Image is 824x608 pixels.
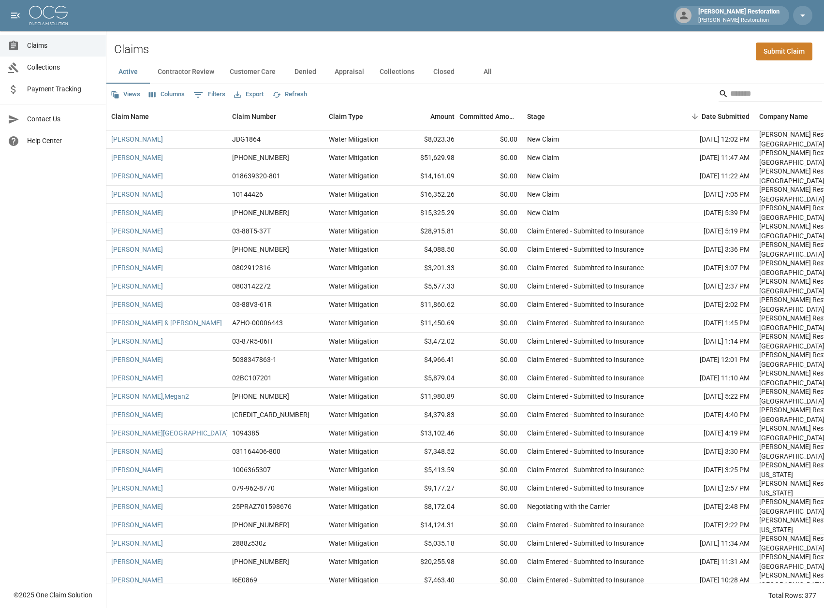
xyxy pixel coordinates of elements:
[329,208,379,217] div: Water Mitigation
[111,103,149,130] div: Claim Name
[527,318,644,328] div: Claim Entered - Submitted to Insurance
[527,134,559,144] div: New Claim
[111,502,163,511] a: [PERSON_NAME]
[667,222,754,241] div: [DATE] 5:19 PM
[667,388,754,406] div: [DATE] 5:22 PM
[527,153,559,162] div: New Claim
[397,130,459,149] div: $8,023.36
[667,553,754,571] div: [DATE] 11:31 AM
[232,520,289,530] div: 300-0473047-2025
[719,86,822,103] div: Search
[111,336,163,346] a: [PERSON_NAME]
[329,245,379,254] div: Water Mitigation
[329,226,379,236] div: Water Mitigation
[397,222,459,241] div: $28,915.81
[667,314,754,333] div: [DATE] 1:45 PM
[459,204,522,222] div: $0.00
[329,103,363,130] div: Claim Type
[111,189,163,199] a: [PERSON_NAME]
[397,553,459,571] div: $20,255.98
[111,465,163,475] a: [PERSON_NAME]
[232,557,289,566] div: 300-0425848-2025
[667,167,754,186] div: [DATE] 11:22 AM
[232,336,272,346] div: 03-87R5-06H
[667,424,754,443] div: [DATE] 4:19 PM
[522,103,667,130] div: Stage
[327,60,372,84] button: Appraisal
[397,461,459,479] div: $5,413.59
[397,259,459,277] div: $3,201.33
[232,245,289,254] div: 1006-37-2922
[29,6,68,25] img: ocs-logo-white-transparent.png
[232,391,289,401] div: 01-009-141153
[106,103,227,130] div: Claim Name
[422,60,466,84] button: Closed
[232,465,271,475] div: 1006365307
[667,277,754,296] div: [DATE] 2:37 PM
[191,87,228,102] button: Show filters
[459,333,522,351] div: $0.00
[111,355,163,364] a: [PERSON_NAME]
[667,333,754,351] div: [DATE] 1:14 PM
[329,428,379,438] div: Water Mitigation
[329,281,379,291] div: Water Mitigation
[232,300,272,309] div: 03-88V3-61R
[329,557,379,566] div: Water Mitigation
[111,373,163,383] a: [PERSON_NAME]
[329,134,379,144] div: Water Mitigation
[329,502,379,511] div: Water Mitigation
[232,189,263,199] div: 10144426
[222,60,283,84] button: Customer Care
[459,461,522,479] div: $0.00
[397,351,459,369] div: $4,966.41
[756,43,812,60] a: Submit Claim
[397,479,459,498] div: $9,177.27
[527,336,644,346] div: Claim Entered - Submitted to Insurance
[667,204,754,222] div: [DATE] 5:39 PM
[459,296,522,314] div: $0.00
[111,208,163,217] a: [PERSON_NAME]
[459,388,522,406] div: $0.00
[667,571,754,590] div: [DATE] 10:28 AM
[667,296,754,314] div: [DATE] 2:02 PM
[397,443,459,461] div: $7,348.52
[232,134,261,144] div: JDG1864
[667,241,754,259] div: [DATE] 3:36 PM
[114,43,149,57] h2: Claims
[667,498,754,516] div: [DATE] 2:48 PM
[527,428,644,438] div: Claim Entered - Submitted to Insurance
[232,318,283,328] div: AZHO-00006443
[459,167,522,186] div: $0.00
[111,483,163,493] a: [PERSON_NAME]
[667,369,754,388] div: [DATE] 11:10 AM
[768,591,816,600] div: Total Rows: 377
[459,103,517,130] div: Committed Amount
[329,391,379,401] div: Water Mitigation
[397,277,459,296] div: $5,577.33
[527,502,610,511] div: Negotiating with the Carrier
[459,369,522,388] div: $0.00
[329,318,379,328] div: Water Mitigation
[459,351,522,369] div: $0.00
[397,149,459,167] div: $51,629.98
[527,373,644,383] div: Claim Entered - Submitted to Insurance
[667,149,754,167] div: [DATE] 11:47 AM
[667,443,754,461] div: [DATE] 3:30 PM
[397,186,459,204] div: $16,352.26
[759,103,808,130] div: Company Name
[111,134,163,144] a: [PERSON_NAME]
[667,186,754,204] div: [DATE] 7:05 PM
[329,538,379,548] div: Water Mitigation
[397,204,459,222] div: $15,325.29
[527,575,644,585] div: Claim Entered - Submitted to Insurance
[466,60,509,84] button: All
[108,87,143,102] button: Views
[111,153,163,162] a: [PERSON_NAME]
[329,447,379,456] div: Water Mitigation
[527,281,644,291] div: Claim Entered - Submitted to Insurance
[329,336,379,346] div: Water Mitigation
[459,406,522,424] div: $0.00
[527,245,644,254] div: Claim Entered - Submitted to Insurance
[111,245,163,254] a: [PERSON_NAME]
[459,553,522,571] div: $0.00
